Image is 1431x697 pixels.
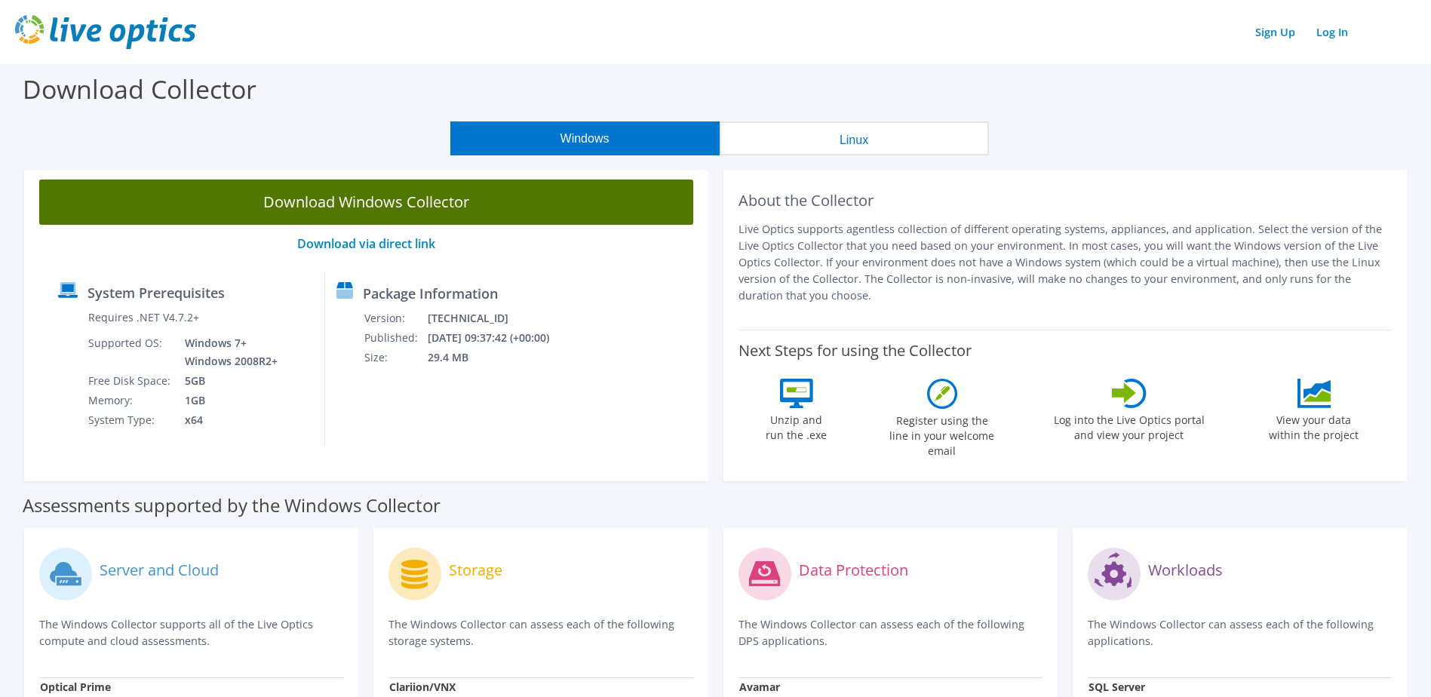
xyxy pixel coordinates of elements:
[1248,21,1303,43] a: Sign Up
[1148,563,1223,578] label: Workloads
[88,410,174,430] td: System Type:
[100,563,219,578] label: Server and Cloud
[1088,616,1392,649] p: The Windows Collector can assess each of the following applications.
[1053,408,1205,443] label: Log into the Live Optics portal and view your project
[1260,408,1368,443] label: View your data within the project
[450,121,720,155] button: Windows
[88,391,174,410] td: Memory:
[427,309,569,328] td: [TECHNICAL_ID]
[15,15,196,49] img: live_optics_svg.svg
[427,328,569,348] td: [DATE] 09:37:42 (+00:00)
[1309,21,1356,43] a: Log In
[174,371,281,391] td: 5GB
[762,408,831,443] label: Unzip and run the .exe
[40,680,111,694] strong: Optical Prime
[23,72,256,106] label: Download Collector
[88,285,225,300] label: System Prerequisites
[388,616,692,649] p: The Windows Collector can assess each of the following storage systems.
[449,563,502,578] label: Storage
[363,286,498,301] label: Package Information
[88,371,174,391] td: Free Disk Space:
[174,333,281,371] td: Windows 7+ Windows 2008R2+
[174,410,281,430] td: x64
[427,348,569,367] td: 29.4 MB
[39,616,343,649] p: The Windows Collector supports all of the Live Optics compute and cloud assessments.
[739,221,1393,304] p: Live Optics supports agentless collection of different operating systems, appliances, and applica...
[739,192,1393,210] h2: About the Collector
[88,333,174,371] td: Supported OS:
[720,121,989,155] button: Linux
[364,328,427,348] td: Published:
[739,342,972,360] label: Next Steps for using the Collector
[297,235,435,252] a: Download via direct link
[799,563,908,578] label: Data Protection
[364,309,427,328] td: Version:
[174,391,281,410] td: 1GB
[739,616,1043,649] p: The Windows Collector can assess each of the following DPS applications.
[886,409,999,459] label: Register using the line in your welcome email
[364,348,427,367] td: Size:
[88,310,199,325] label: Requires .NET V4.7.2+
[39,180,693,225] a: Download Windows Collector
[389,680,456,694] strong: Clariion/VNX
[739,680,780,694] strong: Avamar
[23,498,441,513] label: Assessments supported by the Windows Collector
[1089,680,1145,694] strong: SQL Server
